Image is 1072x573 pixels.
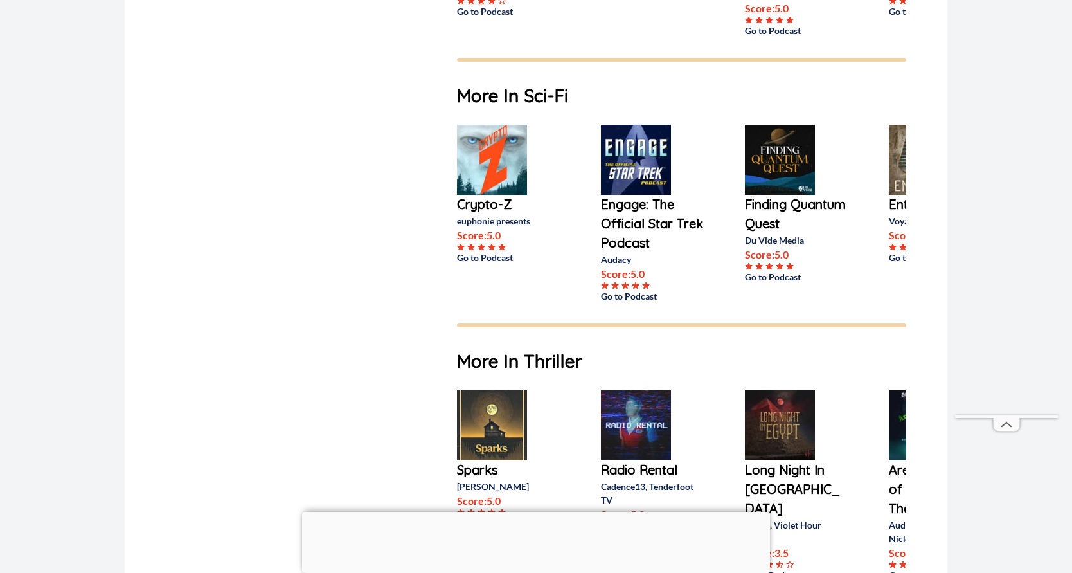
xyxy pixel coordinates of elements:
a: Go to Podcast [457,251,560,264]
p: Audacy [601,253,704,266]
img: Sparks [457,390,527,460]
a: Long Night In [GEOGRAPHIC_DATA] [745,460,848,518]
p: Score: 5.0 [745,1,848,16]
p: Score: 5.0 [601,266,704,282]
a: Radio Rental [601,460,704,480]
a: Go to Podcast [889,5,992,18]
p: Score: 4.0 [889,545,992,561]
p: Voyage Media [889,214,992,228]
p: Score: 5.0 [457,228,560,243]
a: Go to Podcast [745,24,848,37]
h1: More In Sci-Fi [457,82,906,109]
p: Score: 5.0 [745,247,848,262]
p: Score: 5.0 [601,507,704,522]
p: Audible Originals, Nickelodeon [889,518,992,545]
p: Cadence13, Tenderfoot TV [601,480,704,507]
a: Are You Afraid of the Dark? The... [889,460,992,518]
a: Go to Podcast [745,270,848,284]
img: Long Night In Egypt [745,390,815,460]
a: Go to Podcast [889,251,992,264]
p: Score: 3.5 [745,545,848,561]
a: Go to Podcast [457,5,560,18]
p: Realm, Violet Hour Media [745,518,848,545]
img: Crypto-Z [457,125,527,195]
a: Go to Podcast [601,289,704,303]
img: Entombed [889,125,959,195]
a: Crypto-Z [457,195,560,214]
p: Score: 3.0 [889,228,992,243]
a: Engage: The Official Star Trek Podcast [601,195,704,253]
p: Score: 5.0 [457,493,560,509]
img: Radio Rental [601,390,671,460]
p: Du Vide Media [745,233,848,247]
iframe: Advertisement [955,29,1058,415]
p: [PERSON_NAME] [457,480,560,493]
a: Finding Quantum Quest [745,195,848,233]
a: Sparks [457,460,560,480]
p: euphonie presents [457,214,560,228]
img: Finding Quantum Quest [745,125,815,195]
a: Entombed [889,195,992,214]
img: Engage: The Official Star Trek Podcast [601,125,671,195]
iframe: Advertisement [302,512,770,570]
h1: More In Thriller [457,348,906,375]
img: Are You Afraid of the Dark? The Official Podcast [889,390,959,460]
